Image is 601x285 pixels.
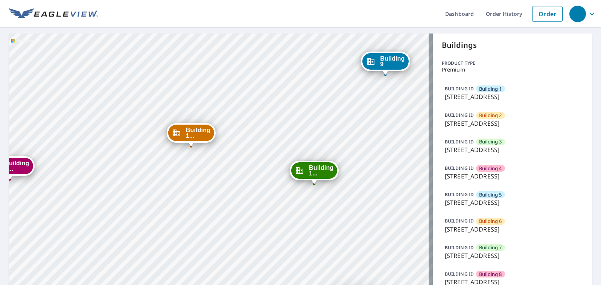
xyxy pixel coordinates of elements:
[9,8,98,20] img: EV Logo
[445,218,474,224] p: BUILDING ID
[290,161,339,184] div: Dropped pin, building Building 15, Commercial property, 1152 Chelsea Drive Lake Zurich, IL 60047
[479,138,502,145] span: Building 3
[445,165,474,171] p: BUILDING ID
[442,40,583,51] p: Buildings
[479,218,502,225] span: Building 6
[309,165,333,176] span: Building 1...
[445,172,580,181] p: [STREET_ADDRESS]
[532,6,563,22] a: Order
[445,112,474,118] p: BUILDING ID
[361,52,410,75] div: Dropped pin, building Building 9, Commercial property, 1152 Chelsea Drive Lake Zurich, IL 60047
[479,191,502,198] span: Building 5
[445,198,580,207] p: [STREET_ADDRESS]
[445,225,580,234] p: [STREET_ADDRESS]
[445,92,580,101] p: [STREET_ADDRESS]
[442,67,583,73] p: Premium
[445,139,474,145] p: BUILDING ID
[479,244,502,251] span: Building 7
[479,112,502,119] span: Building 2
[479,271,502,278] span: Building 8
[445,251,580,260] p: [STREET_ADDRESS]
[5,160,29,172] span: Building 1...
[479,165,502,172] span: Building 4
[445,244,474,251] p: BUILDING ID
[445,191,474,198] p: BUILDING ID
[445,119,580,128] p: [STREET_ADDRESS]
[479,85,502,93] span: Building 1
[445,85,474,92] p: BUILDING ID
[186,127,210,139] span: Building 1...
[380,56,405,67] span: Building 9
[442,60,583,67] p: Product type
[445,271,474,277] p: BUILDING ID
[445,145,580,154] p: [STREET_ADDRESS]
[167,123,216,146] div: Dropped pin, building Building 14, Commercial property, 1152 Chelsea Drive Lake Zurich, IL 60047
